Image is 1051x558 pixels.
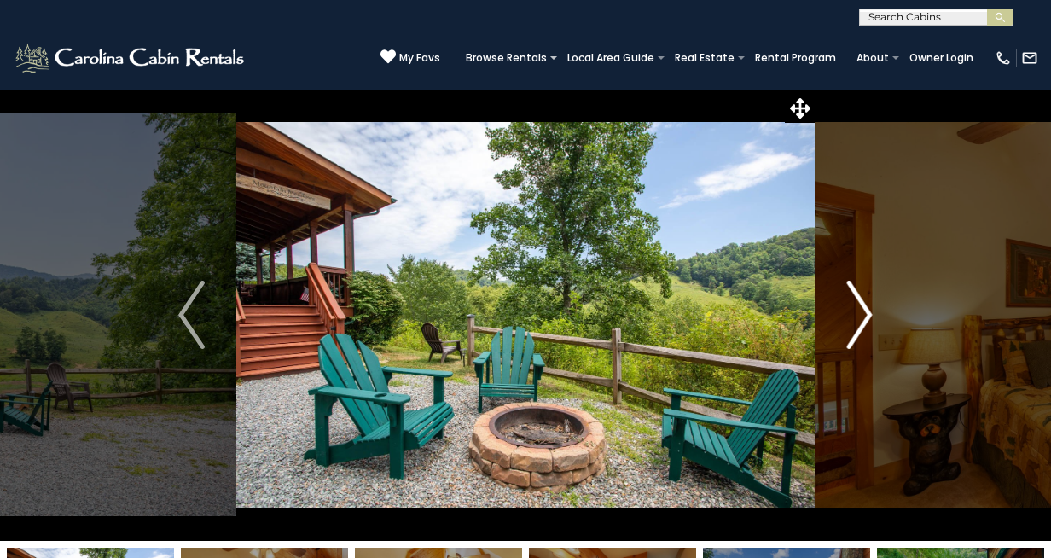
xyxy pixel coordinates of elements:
img: arrow [846,281,872,349]
button: Next [815,89,905,541]
a: Local Area Guide [559,46,663,70]
button: Previous [147,89,237,541]
span: My Favs [399,50,440,66]
a: Rental Program [746,46,845,70]
a: My Favs [380,49,440,67]
img: White-1-2.png [13,41,249,75]
img: mail-regular-white.png [1021,49,1038,67]
a: Real Estate [666,46,743,70]
a: Owner Login [901,46,982,70]
a: About [848,46,897,70]
img: arrow [178,281,204,349]
img: phone-regular-white.png [995,49,1012,67]
a: Browse Rentals [457,46,555,70]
